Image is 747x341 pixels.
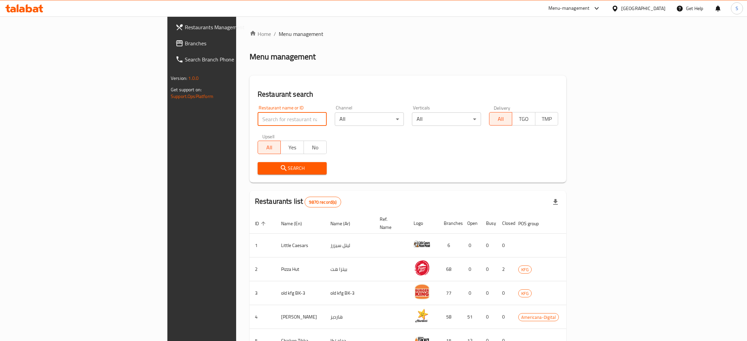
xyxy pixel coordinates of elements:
button: TGO [512,112,535,126]
td: Little Caesars [276,234,325,257]
td: 0 [481,281,497,305]
td: 0 [497,281,513,305]
a: Restaurants Management [170,19,292,35]
td: 68 [438,257,462,281]
span: Name (Ar) [330,220,359,228]
img: Pizza Hut [414,259,430,276]
span: Name (En) [281,220,311,228]
td: 0 [481,305,497,329]
th: Open [462,213,481,234]
td: بيتزا هت [325,257,374,281]
td: 0 [497,234,513,257]
label: Delivery [494,105,511,110]
div: All [412,112,481,126]
div: [GEOGRAPHIC_DATA] [621,5,665,12]
span: Version: [171,74,187,83]
a: Search Branch Phone [170,51,292,67]
button: Search [258,162,327,175]
div: All [335,112,404,126]
a: Branches [170,35,292,51]
span: All [492,114,510,124]
span: All [261,143,278,152]
span: 1.0.0 [188,74,199,83]
h2: Restaurant search [258,89,558,99]
span: TGO [515,114,532,124]
span: Branches [185,39,287,47]
td: [PERSON_NAME] [276,305,325,329]
td: old kfg BK-3 [276,281,325,305]
td: ليتل سيزرز [325,234,374,257]
button: Yes [280,141,304,154]
span: Get support on: [171,85,202,94]
span: TMP [538,114,555,124]
a: Support.OpsPlatform [171,92,213,101]
h2: Menu management [250,51,316,62]
span: KFG [519,266,531,274]
span: Restaurants Management [185,23,287,31]
span: POS group [518,220,547,228]
td: 0 [462,281,481,305]
span: Menu management [279,30,323,38]
img: Hardee's [414,307,430,324]
span: Search [263,164,321,173]
img: old kfg BK-3 [414,283,430,300]
input: Search for restaurant name or ID.. [258,112,327,126]
th: Logo [408,213,438,234]
td: 58 [438,305,462,329]
td: 0 [481,257,497,281]
span: KFG [519,290,531,297]
button: TMP [535,112,558,126]
span: Yes [283,143,301,152]
th: Branches [438,213,462,234]
td: 77 [438,281,462,305]
td: 6 [438,234,462,257]
span: ID [255,220,268,228]
button: All [258,141,281,154]
label: Upsell [262,134,275,139]
span: Americana-Digital [519,313,558,321]
img: Little Caesars [414,236,430,252]
th: Closed [497,213,513,234]
td: old kfg BK-3 [325,281,374,305]
span: Search Branch Phone [185,55,287,63]
td: Pizza Hut [276,257,325,281]
td: 51 [462,305,481,329]
td: هارديز [325,305,374,329]
td: 0 [462,257,481,281]
nav: breadcrumb [250,30,566,38]
span: Ref. Name [380,215,400,231]
span: S [736,5,738,12]
td: 0 [497,305,513,329]
div: Export file [547,194,564,210]
td: 0 [481,234,497,257]
div: Menu-management [548,4,590,12]
h2: Restaurants list [255,196,341,207]
th: Busy [481,213,497,234]
td: 0 [462,234,481,257]
span: 9870 record(s) [305,199,340,205]
button: No [304,141,327,154]
span: No [307,143,324,152]
td: 2 [497,257,513,281]
div: Total records count [305,197,341,207]
button: All [489,112,512,126]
